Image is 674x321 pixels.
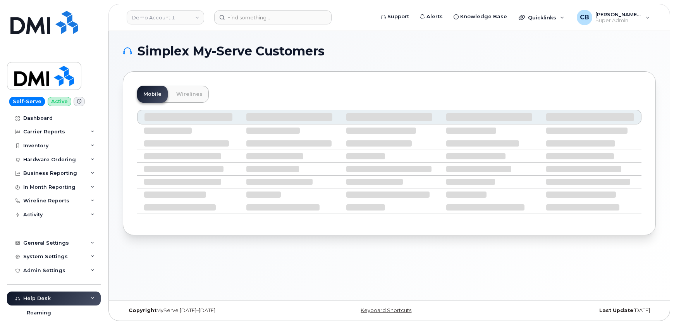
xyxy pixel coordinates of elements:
[478,307,656,314] div: [DATE]
[170,86,209,103] a: Wirelines
[137,86,168,103] a: Mobile
[138,45,325,57] span: Simplex My-Serve Customers
[129,307,156,313] strong: Copyright
[123,307,301,314] div: MyServe [DATE]–[DATE]
[599,307,633,313] strong: Last Update
[361,307,411,313] a: Keyboard Shortcuts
